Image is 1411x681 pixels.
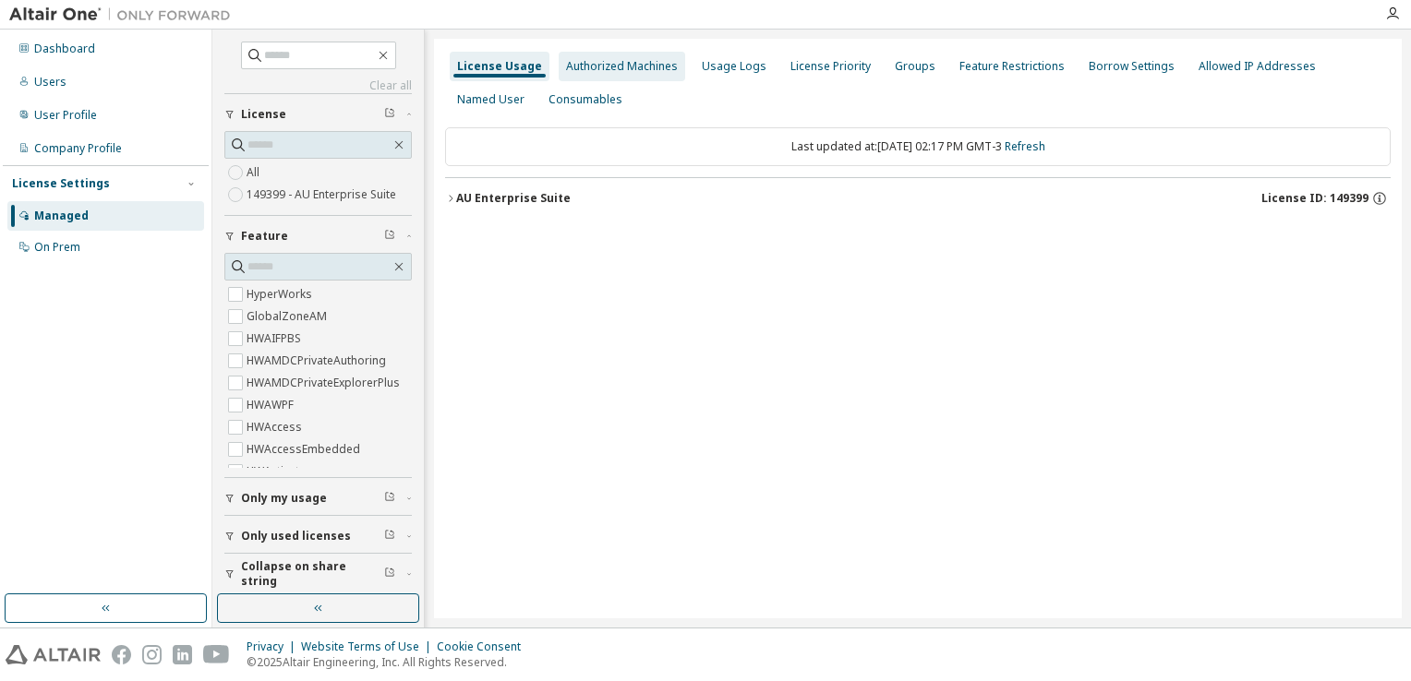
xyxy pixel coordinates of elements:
button: Only my usage [224,478,412,519]
div: Usage Logs [702,59,766,74]
span: Collapse on share string [241,559,384,589]
div: Named User [457,92,525,107]
div: Consumables [549,92,622,107]
span: Feature [241,229,288,244]
div: Groups [895,59,935,74]
div: Website Terms of Use [301,639,437,654]
img: linkedin.svg [173,645,192,664]
label: HWAWPF [247,394,297,416]
label: HWAIFPBS [247,328,305,350]
div: AU Enterprise Suite [456,191,571,206]
span: Only used licenses [241,529,351,544]
div: Allowed IP Addresses [1199,59,1316,74]
div: License Priority [790,59,871,74]
span: Only my usage [241,491,327,506]
img: altair_logo.svg [6,645,101,664]
span: License [241,107,286,122]
button: Only used licenses [224,516,412,556]
label: 149399 - AU Enterprise Suite [247,184,400,206]
div: Users [34,75,66,90]
button: License [224,94,412,135]
div: Privacy [247,639,301,654]
span: License ID: 149399 [1261,191,1369,206]
div: Feature Restrictions [959,59,1065,74]
label: HWAccess [247,416,306,438]
img: instagram.svg [142,645,162,664]
a: Refresh [1005,138,1045,154]
div: Authorized Machines [566,59,678,74]
button: Collapse on share string [224,554,412,594]
label: GlobalZoneAM [247,305,331,328]
div: Company Profile [34,141,122,156]
button: Feature [224,216,412,257]
div: Last updated at: [DATE] 02:17 PM GMT-3 [445,127,1391,166]
a: Clear all [224,78,412,93]
img: Altair One [9,6,240,24]
span: Clear filter [384,107,395,122]
label: HyperWorks [247,283,316,305]
label: HWActivate [247,460,309,483]
span: Clear filter [384,567,395,581]
div: License Usage [457,59,542,74]
div: On Prem [34,240,80,255]
img: youtube.svg [203,645,230,664]
label: HWAMDCPrivateExplorerPlus [247,372,404,394]
div: Borrow Settings [1089,59,1175,74]
img: facebook.svg [112,645,131,664]
span: Clear filter [384,529,395,544]
div: License Settings [12,176,110,191]
button: AU Enterprise SuiteLicense ID: 149399 [445,178,1391,219]
span: Clear filter [384,229,395,244]
label: HWAccessEmbedded [247,438,364,460]
span: Clear filter [384,491,395,506]
p: © 2025 Altair Engineering, Inc. All Rights Reserved. [247,654,532,670]
div: Dashboard [34,42,95,56]
label: All [247,161,263,184]
div: Cookie Consent [437,639,532,654]
div: User Profile [34,108,97,123]
label: HWAMDCPrivateAuthoring [247,350,390,372]
div: Managed [34,209,89,223]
